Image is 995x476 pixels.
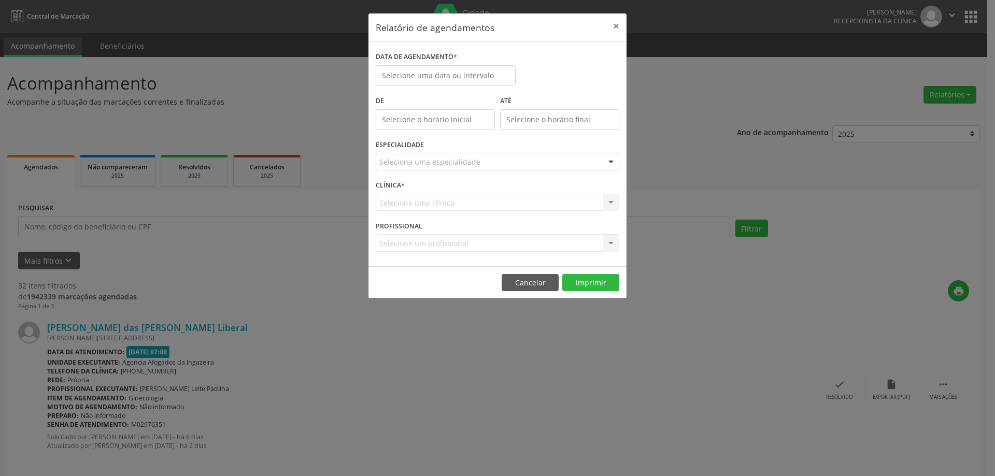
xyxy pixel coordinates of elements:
[500,93,619,109] label: ATÉ
[376,218,422,234] label: PROFISSIONAL
[376,137,424,153] label: ESPECIALIDADE
[562,274,619,292] button: Imprimir
[502,274,559,292] button: Cancelar
[376,93,495,109] label: De
[376,109,495,130] input: Selecione o horário inicial
[379,156,480,167] span: Seleciona uma especialidade
[376,178,405,194] label: CLÍNICA
[500,109,619,130] input: Selecione o horário final
[606,13,627,39] button: Close
[376,65,516,86] input: Selecione uma data ou intervalo
[376,21,494,34] h5: Relatório de agendamentos
[376,49,457,65] label: DATA DE AGENDAMENTO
